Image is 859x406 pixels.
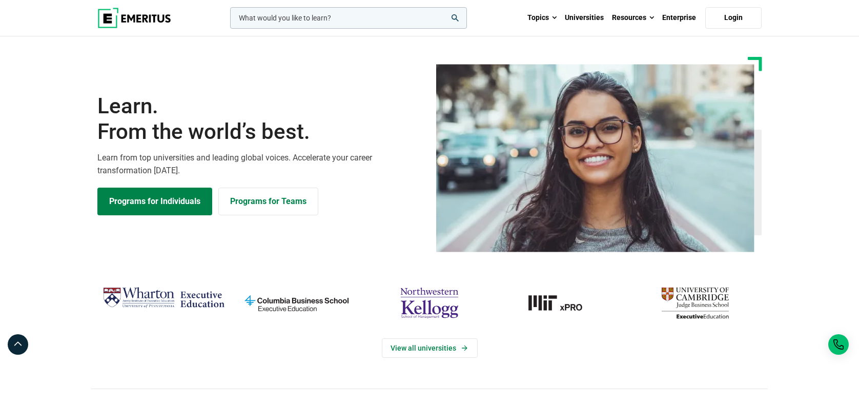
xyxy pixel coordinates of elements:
img: Learn from the world's best [436,64,754,252]
img: columbia-business-school [235,283,358,323]
h1: Learn. [97,93,423,145]
a: Explore Programs [97,188,212,215]
img: MIT xPRO [501,283,624,323]
a: Explore for Business [218,188,318,215]
img: Wharton Executive Education [103,283,225,313]
span: From the world’s best. [97,119,423,145]
img: northwestern-kellogg [368,283,490,323]
a: View Universities [382,338,478,358]
input: woocommerce-product-search-field-0 [230,7,467,29]
img: cambridge-judge-business-school [634,283,756,323]
p: Learn from top universities and leading global voices. Accelerate your career transformation [DATE]. [97,151,423,177]
a: MIT-xPRO [501,283,624,323]
a: Login [705,7,762,29]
